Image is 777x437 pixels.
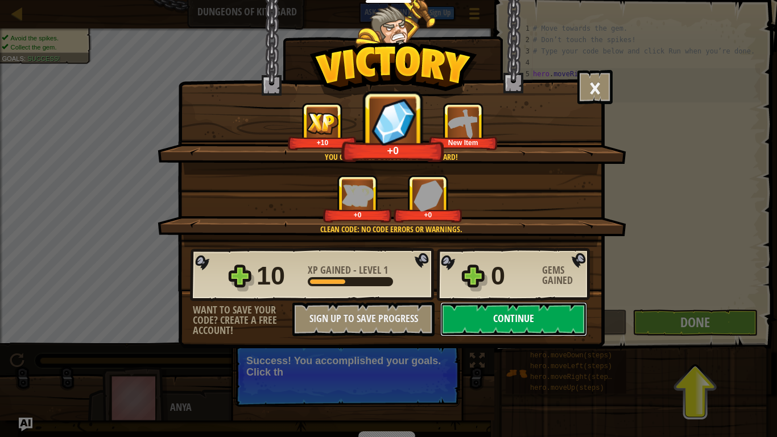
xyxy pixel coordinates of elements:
div: +0 [325,211,390,219]
img: XP Gained [342,184,374,207]
span: Level [357,263,383,277]
div: You completed Dungeons of Kithgard! [212,151,571,163]
div: +0 [396,211,460,219]
div: - [308,265,388,275]
div: +0 [345,144,441,157]
img: Gems Gained [414,180,443,211]
div: Want to save your code? Create a free account! [193,305,292,336]
img: Victory [309,42,477,99]
img: Gems Gained [370,96,418,147]
div: New Item [431,138,495,147]
span: XP Gained [308,263,353,277]
img: New Item [448,108,479,139]
img: XP Gained [307,112,338,134]
div: 10 [257,258,301,294]
div: 0 [491,258,535,294]
button: × [577,70,613,104]
div: Gems Gained [542,265,593,286]
div: Clean code: no code errors or warnings. [212,224,571,235]
button: Continue [440,302,587,336]
button: Sign Up to Save Progress [292,302,435,336]
span: 1 [383,263,388,277]
div: +10 [290,138,354,147]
